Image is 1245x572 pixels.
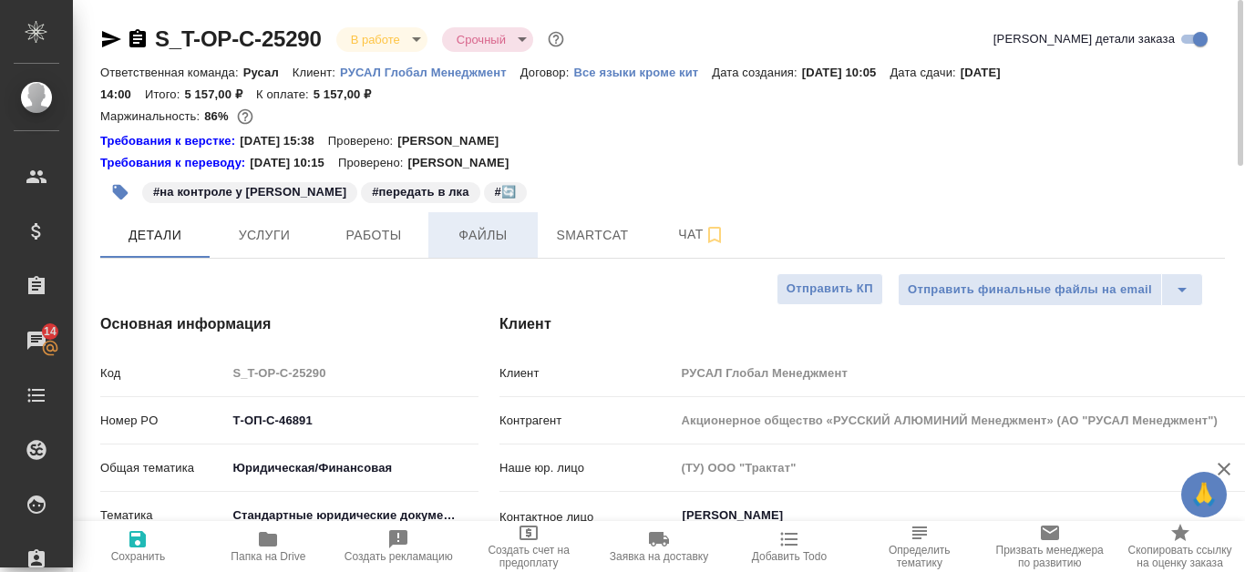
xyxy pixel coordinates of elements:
p: 5 157,00 ₽ [314,87,386,101]
p: 86% [204,109,232,123]
p: К оплате: [256,87,314,101]
p: 5 157,00 ₽ [184,87,256,101]
span: Отправить финальные файлы на email [908,280,1152,301]
a: РУСАЛ Глобал Менеджмент [340,64,520,79]
a: 14 [5,318,68,363]
span: Добавить Todo [752,550,827,563]
button: Заявка на доставку [594,521,725,572]
span: Детали [111,224,199,247]
button: Доп статусы указывают на важность/срочность заказа [544,27,568,51]
a: S_T-OP-C-25290 [155,26,322,51]
svg: Подписаться [704,224,725,246]
span: 14 [33,322,67,341]
button: Определить тематику [854,521,984,572]
p: Проверено: [338,154,408,172]
p: Клиент: [293,66,340,79]
h4: Основная информация [100,313,427,335]
span: Работы [330,224,417,247]
button: Добавить Todo [724,521,854,572]
h4: Клиент [499,313,1225,335]
p: Все языки кроме кит [573,66,712,79]
span: Скопировать ссылку на оценку заказа [1126,544,1234,569]
p: Код [100,364,226,383]
span: Призвать менеджера по развитию [995,544,1104,569]
span: передать в лка [359,183,481,199]
p: Тематика [100,506,226,525]
p: Клиент [499,364,675,383]
p: Итого: [145,87,184,101]
button: Отправить КП [777,273,883,305]
span: 🙏 [1188,475,1219,514]
p: [DATE] 10:15 [250,154,338,172]
div: Стандартные юридические документы, договоры, уставы [226,500,478,531]
button: Скопировать ссылку на оценку заказа [1115,521,1245,572]
button: 🙏 [1181,472,1227,517]
p: [PERSON_NAME] [397,132,512,150]
p: Русал [243,66,293,79]
button: Призвать менеджера по развитию [984,521,1115,572]
p: Контактное лицо [499,508,675,526]
a: Требования к переводу: [100,154,250,172]
input: ✎ Введи что-нибудь [226,407,478,434]
button: В работе [345,32,406,47]
p: [DATE] 10:05 [802,66,890,79]
span: Определить тематику [865,544,973,569]
span: Папка на Drive [231,550,305,563]
p: РУСАЛ Глобал Менеджмент [340,66,520,79]
p: Ответственная команда: [100,66,243,79]
p: Номер PO [100,412,226,430]
p: #🔄️ [495,183,516,201]
p: Проверено: [328,132,398,150]
span: 🔄️ [482,183,529,199]
div: Нажми, чтобы открыть папку с инструкцией [100,154,250,172]
button: Срочный [451,32,511,47]
p: [PERSON_NAME] [407,154,522,172]
button: Скопировать ссылку [127,28,149,50]
button: Скопировать ссылку для ЯМессенджера [100,28,122,50]
p: Дата сдачи: [890,66,960,79]
p: Общая тематика [100,459,226,477]
span: [PERSON_NAME] детали заказа [993,30,1175,48]
button: Сохранить [73,521,203,572]
span: Smartcat [549,224,636,247]
span: Файлы [439,224,527,247]
p: #на контроле у [PERSON_NAME] [153,183,346,201]
button: Папка на Drive [203,521,334,572]
span: Создать счет на предоплату [475,544,583,569]
p: #передать в лка [372,183,468,201]
div: Юридическая/Финансовая [226,453,478,484]
p: Дата создания: [712,66,801,79]
input: Пустое поле [226,360,478,386]
span: Сохранить [111,550,166,563]
div: Нажми, чтобы открыть папку с инструкцией [100,132,240,150]
button: Создать счет на предоплату [464,521,594,572]
button: Добавить тэг [100,172,140,212]
p: Маржинальность: [100,109,204,123]
a: Все языки кроме кит [573,64,712,79]
p: Договор: [520,66,574,79]
span: Заявка на доставку [610,550,708,563]
p: Наше юр. лицо [499,459,675,477]
button: Создать рекламацию [334,521,464,572]
span: Услуги [221,224,308,247]
span: Отправить КП [787,279,873,300]
p: [DATE] 15:38 [240,132,328,150]
button: 611.20 RUB; [233,105,257,128]
div: split button [898,273,1203,306]
span: Создать рекламацию [345,550,453,563]
button: Отправить финальные файлы на email [898,273,1162,306]
span: Чат [658,223,746,246]
span: на контроле у Исаева [140,183,359,199]
div: В работе [442,27,533,52]
div: В работе [336,27,427,52]
a: Требования к верстке: [100,132,240,150]
p: Контрагент [499,412,675,430]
